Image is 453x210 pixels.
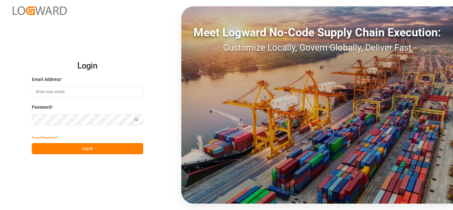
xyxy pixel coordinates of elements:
[32,86,143,97] input: Enter your email
[32,132,58,143] button: Forgot Password?
[32,76,61,83] span: Email Address
[13,6,67,15] img: Logward_new_orange.png
[32,56,143,76] h2: Login
[32,104,52,111] span: Password
[181,41,453,54] div: Customize Locally, Govern Globally, Deliver Fast
[32,143,143,154] button: Log In
[181,24,453,41] div: Meet Logward No-Code Supply Chain Execution:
